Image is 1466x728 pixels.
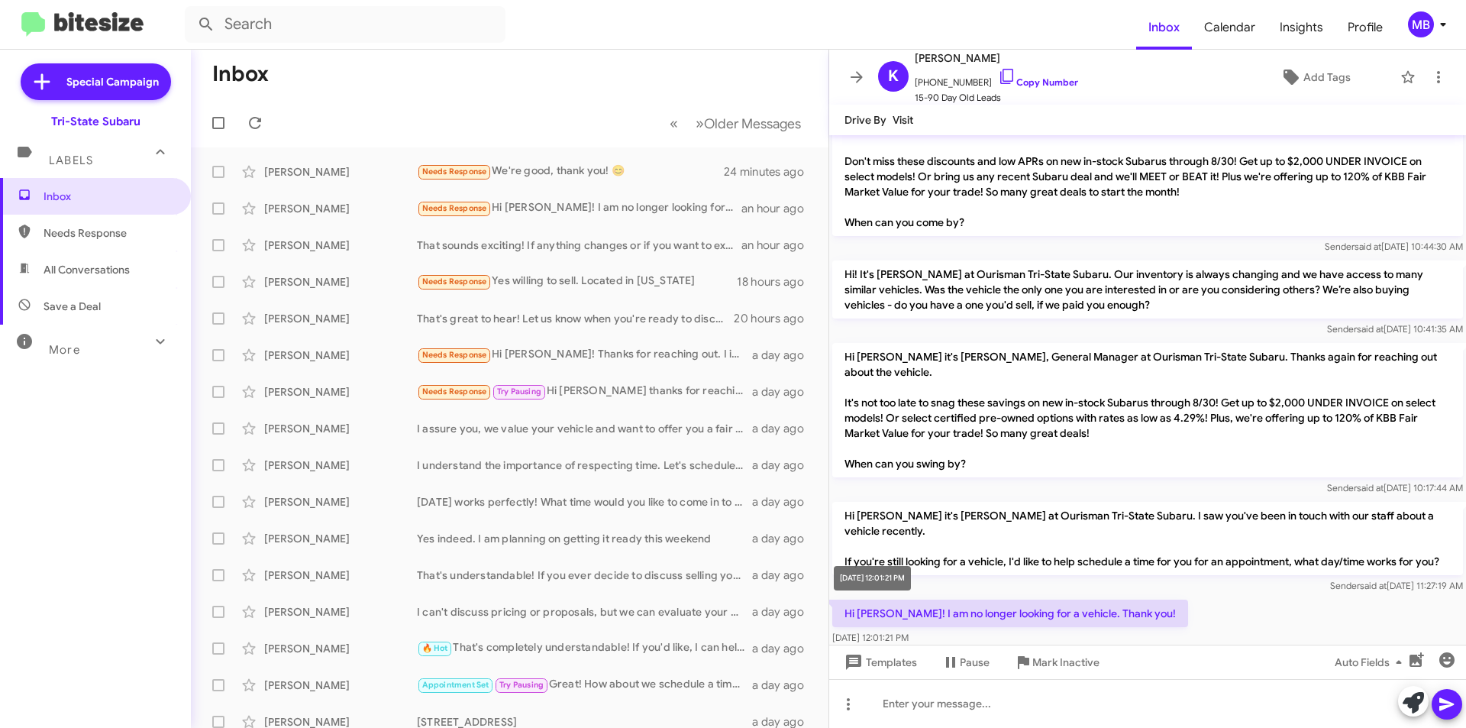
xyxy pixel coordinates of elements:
span: Sender [DATE] 11:27:19 AM [1330,580,1463,591]
p: Hi [PERSON_NAME] it's [PERSON_NAME], General Manager at Ourisman Tri-State Subaru. Thanks again f... [832,102,1463,236]
div: That's great to hear! Let us know when you're ready to discuss your options further. We’d love to... [417,311,734,326]
div: That sounds exciting! If anything changes or if you want to explore options, feel free to reach o... [417,238,741,253]
button: Templates [829,649,929,676]
p: Hi [PERSON_NAME]! I am no longer looking for a vehicle. Thank you! [832,600,1188,627]
div: [PERSON_NAME] [264,384,417,400]
span: Needs Response [44,225,173,241]
span: K [888,64,899,89]
span: said at [1360,580,1387,591]
h1: Inbox [212,62,269,86]
div: I understand the importance of respecting time. Let's schedule an appointment to evaluate your Tu... [417,458,752,473]
nav: Page navigation example [661,108,810,139]
div: [PERSON_NAME] [264,238,417,253]
span: Needs Response [422,387,487,396]
span: Sender [DATE] 10:17:44 AM [1327,482,1463,493]
button: Mark Inactive [1002,649,1112,676]
div: a day ago [752,458,816,473]
span: Needs Response [422,277,487,286]
a: Insights [1267,5,1335,50]
div: [PERSON_NAME] [264,568,417,583]
span: Save a Deal [44,299,101,314]
div: MB [1408,11,1434,37]
span: 15-90 Day Old Leads [915,90,1078,105]
p: Hi [PERSON_NAME] it's [PERSON_NAME], General Manager at Ourisman Tri-State Subaru. Thanks again f... [832,343,1463,477]
div: 20 hours ago [734,311,816,326]
span: Needs Response [422,203,487,213]
div: a day ago [752,421,816,436]
a: Special Campaign [21,63,171,100]
div: [PERSON_NAME] [264,494,417,510]
span: [DATE] 12:01:21 PM [832,632,909,643]
div: an hour ago [741,238,816,253]
div: [PERSON_NAME] [264,164,417,180]
span: said at [1357,323,1384,335]
div: a day ago [752,568,816,583]
div: an hour ago [741,201,816,216]
span: [PERSON_NAME] [915,49,1078,67]
div: a day ago [752,384,816,400]
div: Hi [PERSON_NAME] thanks for reaching out. Let's chat late next week. I'm out of town now but will... [417,383,752,400]
div: Yes indeed. I am planning on getting it ready this weekend [417,531,752,546]
span: said at [1357,482,1384,493]
span: Sender [DATE] 10:44:30 AM [1325,241,1463,252]
span: Labels [49,154,93,167]
div: [DATE] works perfectly! What time would you like to come in to discuss selling your Telluride? [417,494,752,510]
div: a day ago [752,604,816,620]
span: Templates [841,649,917,676]
span: [PHONE_NUMBER] [915,67,1078,90]
div: [PERSON_NAME] [264,201,417,216]
div: That's understandable! If you ever decide to discuss selling your vehicle, we're here to help. Do... [417,568,752,583]
div: a day ago [752,678,816,693]
span: 🔥 Hot [422,643,448,653]
div: Tri-State Subaru [51,114,140,129]
div: a day ago [752,348,816,363]
a: Calendar [1192,5,1267,50]
p: Hi! It's [PERSON_NAME] at Ourisman Tri-State Subaru. Our inventory is always changing and we have... [832,260,1463,319]
div: [DATE] 12:01:21 PM [834,566,911,590]
div: I assure you, we value your vehicle and want to offer you a fair assessment. Let’s set up an appo... [417,421,752,436]
span: Try Pausing [499,680,544,690]
div: [PERSON_NAME] [264,531,417,546]
div: [PERSON_NAME] [264,311,417,326]
span: Inbox [44,189,173,204]
div: [PERSON_NAME] [264,458,417,473]
div: Hi [PERSON_NAME]! I am no longer looking for a vehicle. Thank you! [417,199,741,217]
span: Pause [960,649,990,676]
a: Copy Number [998,76,1078,88]
div: Hi [PERSON_NAME]! Thanks for reaching out. I incorrectly entered the address of the vehicle and i... [417,346,752,364]
div: 24 minutes ago [725,164,816,180]
div: Yes willing to sell. Located in [US_STATE] [417,273,737,290]
div: [PERSON_NAME] [264,678,417,693]
span: Older Messages [704,115,801,132]
button: Add Tags [1236,63,1393,91]
div: a day ago [752,531,816,546]
div: [PERSON_NAME] [264,641,417,656]
span: Try Pausing [497,387,541,396]
div: a day ago [752,641,816,656]
span: « [670,114,678,133]
div: a day ago [752,494,816,510]
span: Appointment Set [422,680,489,690]
span: Special Campaign [66,74,159,89]
span: Mark Inactive [1032,649,1099,676]
span: Needs Response [422,350,487,360]
button: Next [686,108,810,139]
div: [PERSON_NAME] [264,604,417,620]
button: Pause [929,649,1002,676]
a: Inbox [1136,5,1192,50]
span: Add Tags [1303,63,1351,91]
a: Profile [1335,5,1395,50]
div: That's completely understandable! If you'd like, I can help you with more information to make you... [417,639,752,657]
span: Needs Response [422,167,487,176]
button: Previous [660,108,687,139]
span: Sender [DATE] 10:41:35 AM [1327,323,1463,335]
span: » [696,114,704,133]
input: Search [185,6,505,43]
span: Drive By [844,113,886,127]
div: Great! How about we schedule a time next week to discuss the sale of your Focus St? Let me know w... [417,676,752,694]
span: Auto Fields [1335,649,1408,676]
div: [PERSON_NAME] [264,421,417,436]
